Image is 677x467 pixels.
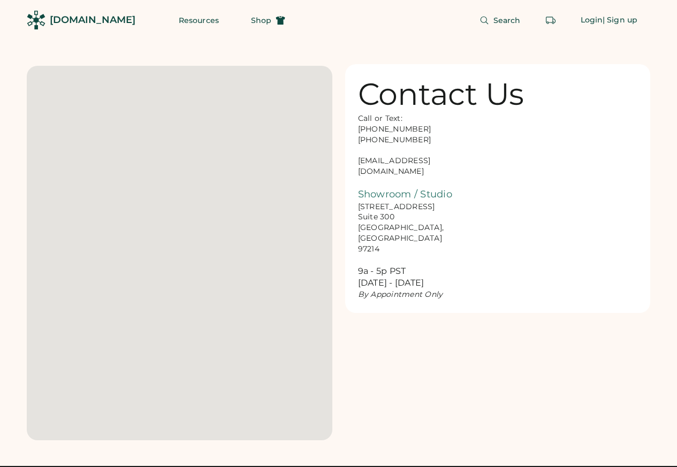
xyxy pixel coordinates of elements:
button: Retrieve an order [540,10,561,31]
div: | Sign up [603,15,637,26]
button: Search [467,10,534,31]
font: Showroom / Studio [358,188,452,200]
img: Rendered Logo - Screens [27,11,45,29]
div: Login [581,15,603,26]
em: By Appointment Only [358,289,443,299]
div: Contact Us [358,77,524,111]
div: Call or Text: [PHONE_NUMBER] [PHONE_NUMBER] [EMAIL_ADDRESS][DOMAIN_NAME] [STREET_ADDRESS] Suite 3... [358,113,465,300]
button: Resources [166,10,232,31]
span: Shop [251,17,271,24]
button: Shop [238,10,298,31]
span: Search [493,17,521,24]
div: [DOMAIN_NAME] [50,13,135,27]
font: 9a - 5p PST [DATE] - [DATE] [358,266,424,288]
